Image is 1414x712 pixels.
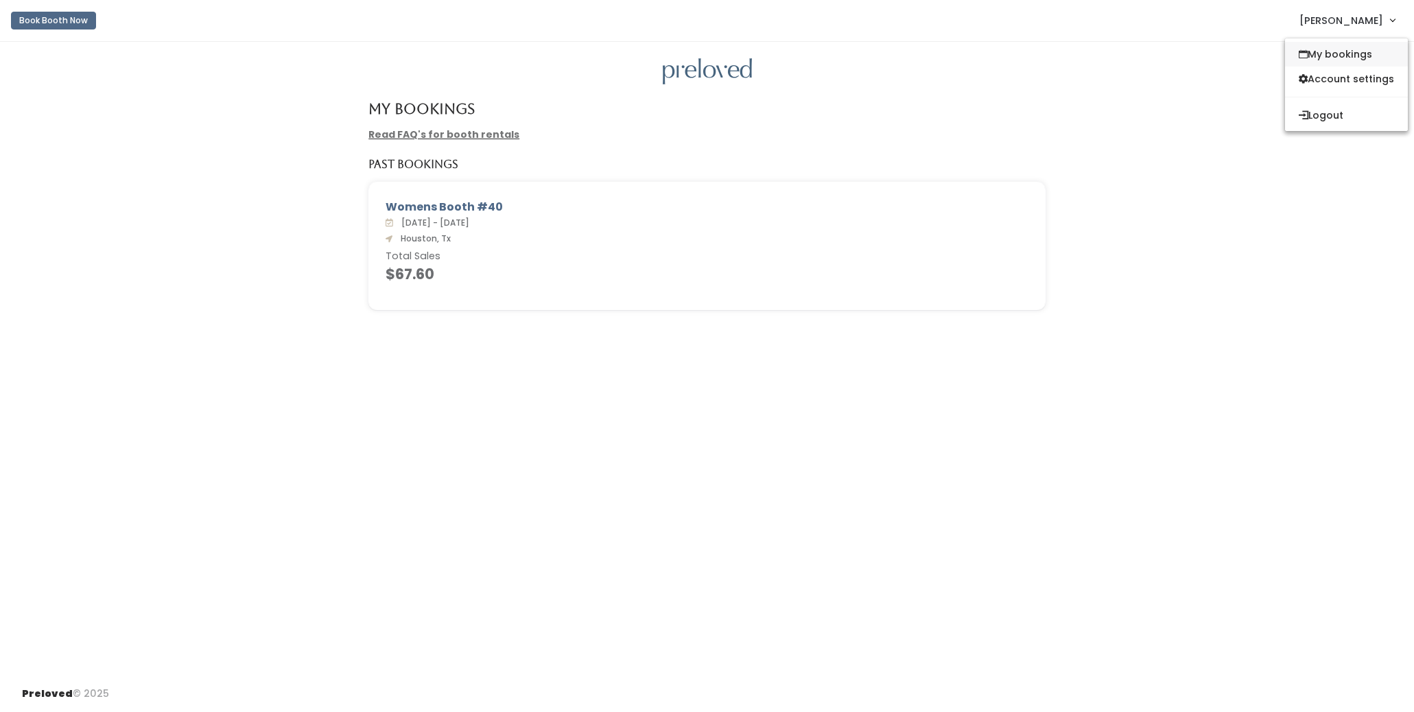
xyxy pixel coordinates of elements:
[22,676,109,701] div: © 2025
[11,12,96,29] button: Book Booth Now
[11,5,96,36] a: Book Booth Now
[396,217,469,228] span: [DATE] - [DATE]
[368,128,519,141] a: Read FAQ's for booth rentals
[386,251,1028,262] h6: Total Sales
[1285,67,1408,91] a: Account settings
[1285,103,1408,128] button: Logout
[386,266,1028,282] h4: $67.60
[22,687,73,700] span: Preloved
[395,233,451,244] span: Houston, Tx
[1286,5,1409,35] a: [PERSON_NAME]
[368,158,458,171] h5: Past Bookings
[386,199,1028,215] div: Womens Booth #40
[368,101,475,117] h4: My Bookings
[663,58,752,85] img: preloved logo
[1299,13,1383,28] span: [PERSON_NAME]
[1285,42,1408,67] a: My bookings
